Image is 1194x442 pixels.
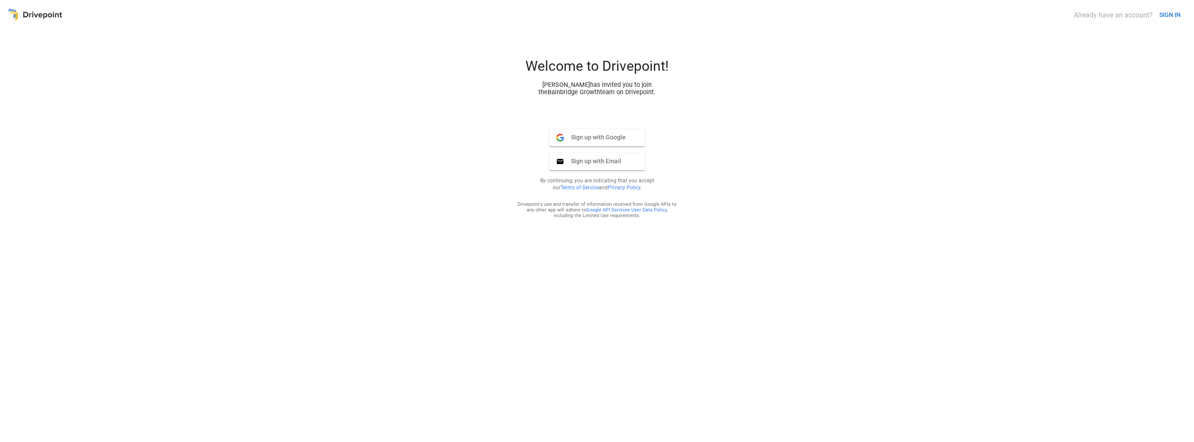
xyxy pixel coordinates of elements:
[529,177,665,191] p: By continuing, you are indicating that you accept our and .
[535,81,659,96] div: [PERSON_NAME] has invited you to join the Bainbridge Growth team on Drivepoint.
[1074,11,1153,19] div: Already have an account?
[561,185,599,191] a: Terms of Service
[549,153,645,170] button: Sign up with Email
[493,58,701,81] div: Welcome to Drivepoint!
[1156,7,1184,23] button: SIGN IN
[517,201,677,218] div: Drivepoint's use and transfer of information received from Google APIs to any other app will adhe...
[564,157,621,165] span: Sign up with Email
[549,129,645,146] button: Sign up with Google
[586,207,666,213] a: Google API Services User Data Policy
[608,185,640,191] a: Privacy Policy
[564,133,626,141] span: Sign up with Google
